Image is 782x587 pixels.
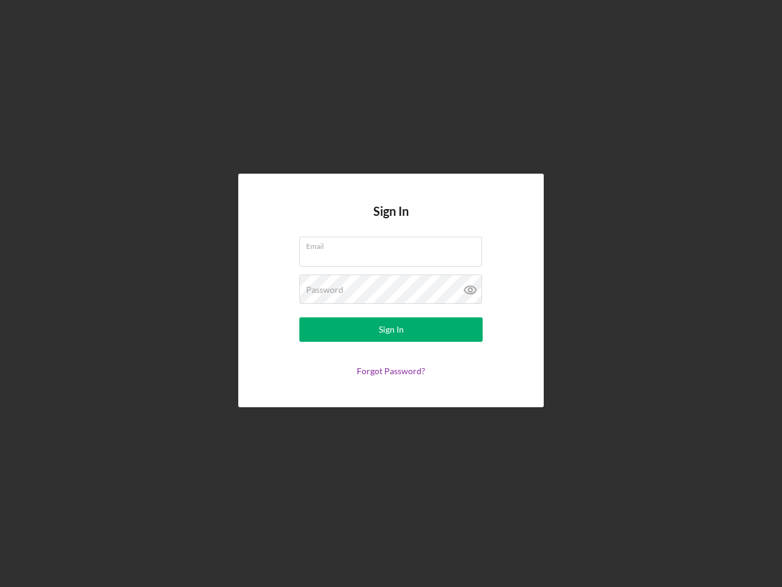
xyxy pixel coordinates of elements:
div: Sign In [379,317,404,342]
a: Forgot Password? [357,366,425,376]
h4: Sign In [373,204,409,237]
label: Password [306,285,343,295]
label: Email [306,237,482,251]
button: Sign In [299,317,483,342]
